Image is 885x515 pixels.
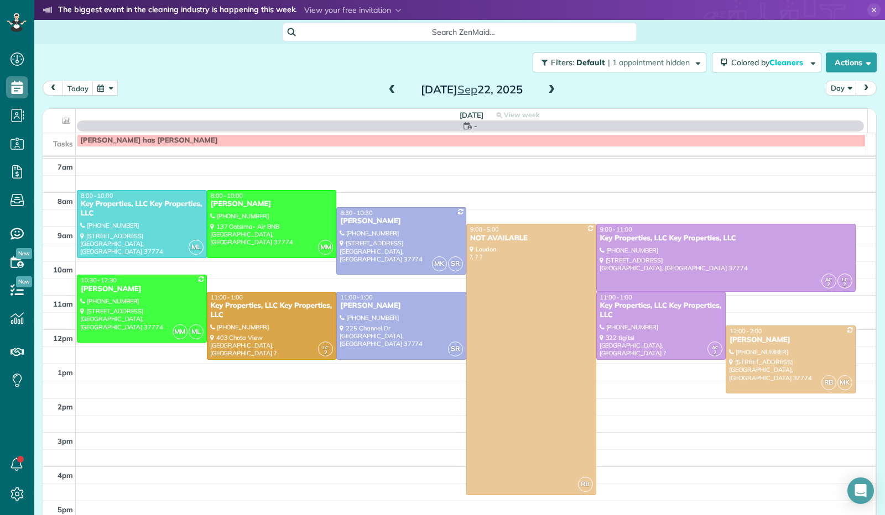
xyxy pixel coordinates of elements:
[340,301,463,311] div: [PERSON_NAME]
[457,82,477,96] span: Sep
[58,505,73,514] span: 5pm
[403,83,541,96] h2: [DATE] 22, 2025
[578,477,593,492] span: RB
[576,57,606,67] span: Default
[470,234,593,243] div: NOT AVAILABLE
[826,52,877,72] button: Actions
[58,368,73,377] span: 1pm
[448,256,463,271] span: SR
[16,276,32,287] span: New
[712,344,719,350] span: AC
[731,57,807,67] span: Colored by
[340,217,463,226] div: [PERSON_NAME]
[53,265,73,274] span: 10am
[53,334,73,343] span: 12pm
[432,256,447,271] span: MK
[211,192,243,199] span: 8:00 - 10:00
[81,276,117,284] span: 10:30 - 12:30
[53,299,73,308] span: 11am
[474,120,477,132] span: -
[211,293,243,301] span: 11:00 - 1:00
[856,81,877,96] button: next
[319,348,332,358] small: 2
[58,162,73,171] span: 7am
[708,348,722,358] small: 2
[769,57,805,67] span: Cleaners
[81,192,113,199] span: 8:00 - 10:00
[80,136,218,145] span: [PERSON_NAME] has [PERSON_NAME]
[712,52,821,72] button: Colored byCleaners
[58,402,73,411] span: 2pm
[80,285,204,294] div: [PERSON_NAME]
[504,111,539,119] span: View week
[210,199,334,209] div: [PERSON_NAME]
[448,341,463,356] span: SR
[189,324,204,339] span: ML
[58,197,73,206] span: 8am
[340,293,372,301] span: 11:00 - 1:00
[600,301,723,320] div: Key Properties, LLC Key Properties, LLC
[730,327,762,335] span: 12:00 - 2:00
[842,276,848,282] span: LC
[63,81,93,96] button: today
[847,477,874,504] div: Open Intercom Messenger
[600,234,852,243] div: Key Properties, LLC Key Properties, LLC
[533,52,706,72] button: Filters: Default | 1 appointment hidden
[608,57,690,67] span: | 1 appointment hidden
[822,280,836,290] small: 2
[173,324,188,339] span: MM
[600,293,632,301] span: 11:00 - 1:00
[58,437,73,445] span: 3pm
[210,301,334,320] div: Key Properties, LLC Key Properties, LLC
[318,240,333,255] span: MM
[58,471,73,480] span: 4pm
[551,57,574,67] span: Filters:
[80,199,204,218] div: Key Properties, LLC Key Properties, LLC
[600,225,632,233] span: 9:00 - 11:00
[58,4,296,17] strong: The biggest event in the cleaning industry is happening this week.
[821,375,836,390] span: RB
[340,209,372,217] span: 8:30 - 10:30
[825,276,832,282] span: AC
[838,280,852,290] small: 2
[322,344,329,350] span: LC
[58,231,73,240] span: 9am
[470,225,499,233] span: 9:00 - 5:00
[837,375,852,390] span: MK
[16,248,32,259] span: New
[460,111,483,119] span: [DATE]
[527,52,706,72] a: Filters: Default | 1 appointment hidden
[43,81,64,96] button: prev
[729,335,852,345] div: [PERSON_NAME]
[826,81,857,96] button: Day
[189,240,204,255] span: ML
